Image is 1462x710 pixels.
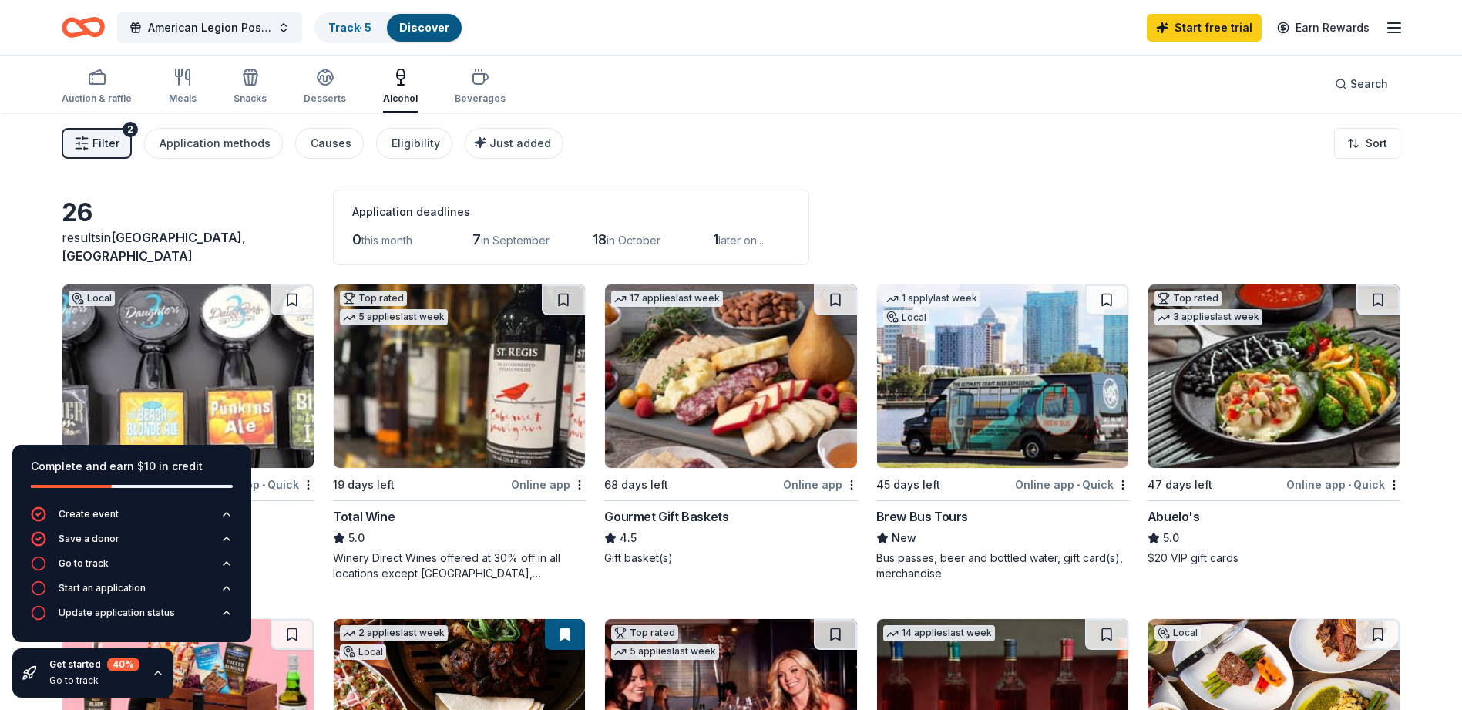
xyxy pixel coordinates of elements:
a: Image for Abuelo's Top rated3 applieslast week47 days leftOnline app•QuickAbuelo's5.0$20 VIP gift... [1148,284,1400,566]
div: results [62,228,314,265]
button: Application methods [144,128,283,159]
div: Update application status [59,607,175,619]
div: 5 applies last week [611,644,719,660]
span: Sort [1366,134,1387,153]
div: $20 VIP gift cards [1148,550,1400,566]
div: Snacks [234,93,267,105]
a: Track· 5 [328,21,371,34]
div: Beverages [455,93,506,105]
button: Go to track [31,556,233,580]
button: Filter2 [62,128,132,159]
button: Beverages [455,62,506,113]
div: Get started [49,658,139,671]
span: New [892,529,916,547]
a: Start free trial [1147,14,1262,42]
a: Image for Total WineTop rated5 applieslast week19 days leftOnline appTotal Wine5.0Winery Direct W... [333,284,586,581]
div: Top rated [611,625,678,641]
a: Discover [399,21,449,34]
div: 47 days left [1148,476,1212,494]
span: 4.5 [620,529,637,547]
a: Image for 3 Daughters BrewingLocal45 days leftOnline app•Quick3 Daughters BrewingNewBeer [62,284,314,566]
div: Meals [169,93,197,105]
span: 5.0 [348,529,365,547]
button: Start an application [31,580,233,605]
img: Image for Gourmet Gift Baskets [605,284,856,468]
img: Image for Brew Bus Tours [877,284,1128,468]
button: Alcohol [383,62,418,113]
div: Online app [783,475,858,494]
div: Winery Direct Wines offered at 30% off in all locations except [GEOGRAPHIC_DATA], [GEOGRAPHIC_DAT... [333,550,586,581]
span: Just added [489,136,551,150]
div: Online app Quick [1286,475,1400,494]
img: Image for 3 Daughters Brewing [62,284,314,468]
div: Local [340,644,386,660]
span: later on... [718,234,764,247]
div: Online app [511,475,586,494]
span: Search [1350,75,1388,93]
div: 19 days left [333,476,395,494]
div: 68 days left [604,476,668,494]
div: Bus passes, beer and bottled water, gift card(s), merchandise [876,550,1129,581]
div: Brew Bus Tours [876,507,968,526]
div: Gift basket(s) [604,550,857,566]
button: Track· 5Discover [314,12,463,43]
div: 5 applies last week [340,309,448,325]
div: Auction & raffle [62,93,132,105]
button: Causes [295,128,364,159]
div: Start an application [59,582,146,594]
span: American Legion Post 92 Riders "Ride-In" [148,19,271,37]
button: Eligibility [376,128,452,159]
a: Home [62,9,105,45]
div: Top rated [340,291,407,306]
div: Alcohol [383,93,418,105]
div: Local [1154,625,1201,641]
div: 2 [123,122,138,137]
div: 1 apply last week [883,291,980,307]
button: Create event [31,506,233,531]
div: Local [883,310,929,325]
div: Causes [311,134,351,153]
div: Application deadlines [352,203,790,221]
span: [GEOGRAPHIC_DATA], [GEOGRAPHIC_DATA] [62,230,246,264]
div: 14 applies last week [883,625,995,641]
button: Save a donor [31,531,233,556]
span: 7 [472,231,481,247]
button: Snacks [234,62,267,113]
div: 40 % [107,658,139,671]
img: Image for Total Wine [334,284,585,468]
span: 5.0 [1163,529,1179,547]
button: Just added [465,128,563,159]
a: Image for Gourmet Gift Baskets17 applieslast week68 days leftOnline appGourmet Gift Baskets4.5Gif... [604,284,857,566]
div: Go to track [59,557,109,570]
span: in [62,230,246,264]
a: Earn Rewards [1268,14,1379,42]
button: Auction & raffle [62,62,132,113]
img: Image for Abuelo's [1148,284,1400,468]
div: 45 days left [876,476,940,494]
button: American Legion Post 92 Riders "Ride-In" [117,12,302,43]
span: this month [361,234,412,247]
div: Create event [59,508,119,520]
div: Top rated [1154,291,1222,306]
div: Complete and earn $10 in credit [31,457,233,476]
div: Online app Quick [1015,475,1129,494]
span: 1 [713,231,718,247]
span: in October [607,234,660,247]
span: • [262,479,265,491]
div: 2 applies last week [340,625,448,641]
button: Sort [1334,128,1400,159]
span: in September [481,234,550,247]
span: 0 [352,231,361,247]
span: 18 [593,231,607,247]
div: Total Wine [333,507,395,526]
button: Meals [169,62,197,113]
a: Image for Brew Bus Tours1 applylast weekLocal45 days leftOnline app•QuickBrew Bus ToursNewBus pas... [876,284,1129,581]
span: • [1348,479,1351,491]
span: Filter [92,134,119,153]
div: Go to track [49,675,139,687]
div: Abuelo's [1148,507,1200,526]
div: Eligibility [392,134,440,153]
div: Save a donor [59,533,119,545]
div: 17 applies last week [611,291,723,307]
div: Local [69,291,115,306]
